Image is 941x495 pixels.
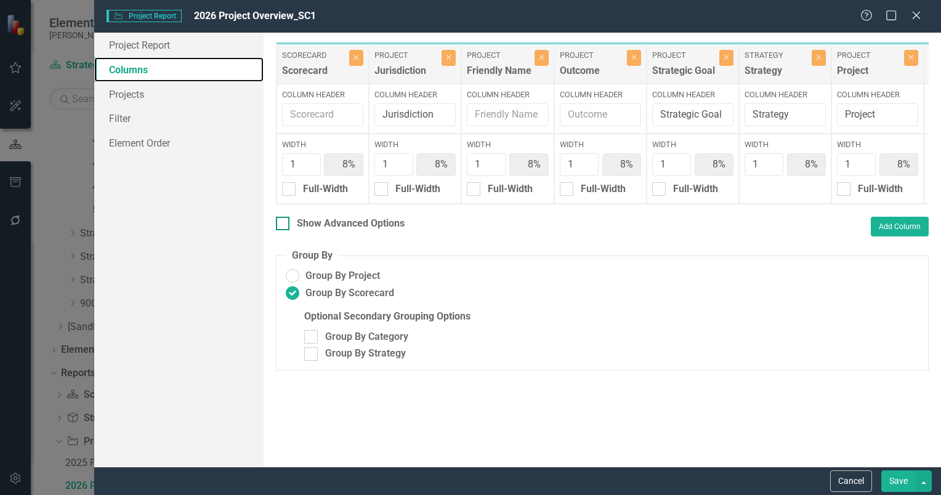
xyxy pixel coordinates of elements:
[194,10,316,22] span: 2026 Project Overview_SC1
[745,64,809,84] div: Strategy
[374,153,413,176] input: Column Width
[374,89,456,100] label: Column Header
[286,249,339,263] legend: Group By
[652,89,733,100] label: Column Header
[830,470,872,492] button: Cancel
[652,153,691,176] input: Column Width
[837,89,918,100] label: Column Header
[374,103,456,126] input: Jurisdiction
[303,182,348,196] div: Full-Width
[837,139,918,150] label: Width
[871,217,929,236] button: Add Column
[467,89,549,100] label: Column Header
[652,64,716,84] div: Strategic Goal
[305,269,380,283] span: Group By Project
[282,64,346,84] div: Scorecard
[858,182,903,196] div: Full-Width
[325,347,406,361] div: Group By Strategy
[560,139,641,150] label: Width
[467,139,549,150] label: Width
[94,82,264,107] a: Projects
[282,139,363,150] label: Width
[282,153,321,176] input: Column Width
[673,182,718,196] div: Full-Width
[560,103,641,126] input: Outcome
[560,89,641,100] label: Column Header
[467,153,506,176] input: Column Width
[581,182,626,196] div: Full-Width
[94,106,264,131] a: Filter
[467,50,531,61] label: Project
[652,139,733,150] label: Width
[282,89,363,100] label: Column Header
[837,103,918,126] input: Projects
[467,64,531,84] div: Friendly Name
[837,153,876,176] input: Column Width
[374,50,438,61] label: Project
[745,139,826,150] label: Width
[560,64,624,84] div: Outcome
[745,89,826,100] label: Column Header
[282,103,363,126] input: Scorecard
[467,103,549,126] input: Friendly Name
[745,103,826,126] input: Strategies
[94,33,264,57] a: Project Report
[745,50,809,61] label: Strategy
[745,153,783,176] input: Column Width
[560,50,624,61] label: Project
[652,103,733,126] input: Tags
[297,217,405,231] div: Show Advanced Options
[374,64,438,84] div: Jurisdiction
[282,50,346,61] label: Scorecard
[304,310,919,324] label: Optional Secondary Grouping Options
[837,64,901,84] div: Project
[560,153,599,176] input: Column Width
[881,470,916,492] button: Save
[395,182,440,196] div: Full-Width
[837,50,901,61] label: Project
[325,330,408,344] div: Group By Category
[652,50,716,61] label: Project
[94,131,264,155] a: Element Order
[374,139,456,150] label: Width
[488,182,533,196] div: Full-Width
[94,57,264,82] a: Columns
[305,286,394,300] span: Group By Scorecard
[107,10,182,22] span: Project Report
